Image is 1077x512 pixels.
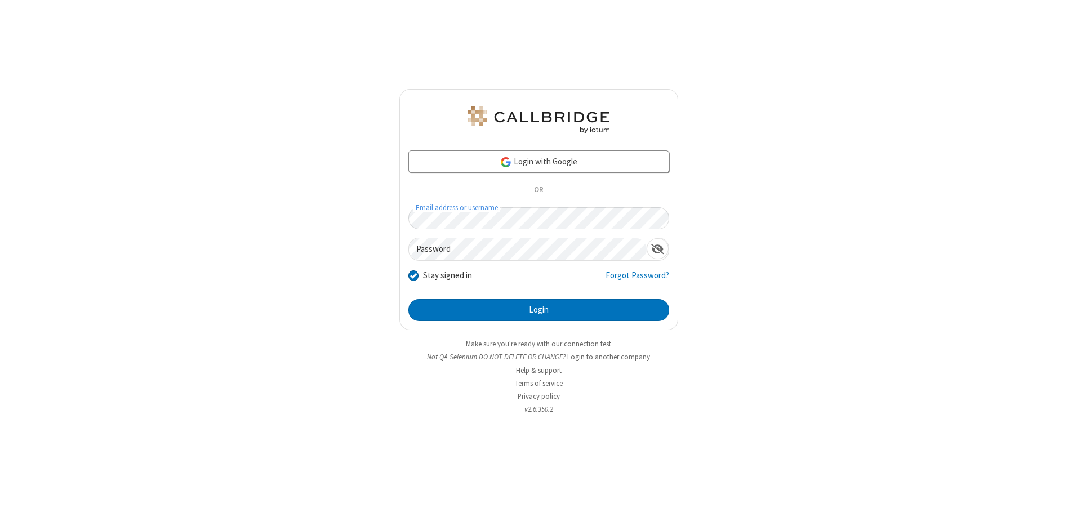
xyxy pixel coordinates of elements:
button: Login to another company [567,351,650,362]
a: Terms of service [515,379,563,388]
label: Stay signed in [423,269,472,282]
input: Password [409,238,647,260]
a: Help & support [516,366,562,375]
button: Login [408,299,669,322]
img: google-icon.png [500,156,512,168]
a: Privacy policy [518,391,560,401]
li: v2.6.350.2 [399,404,678,415]
a: Login with Google [408,150,669,173]
a: Make sure you're ready with our connection test [466,339,611,349]
li: Not QA Selenium DO NOT DELETE OR CHANGE? [399,351,678,362]
input: Email address or username [408,207,669,229]
img: QA Selenium DO NOT DELETE OR CHANGE [465,106,612,133]
span: OR [529,182,548,198]
a: Forgot Password? [606,269,669,291]
div: Show password [647,238,669,259]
